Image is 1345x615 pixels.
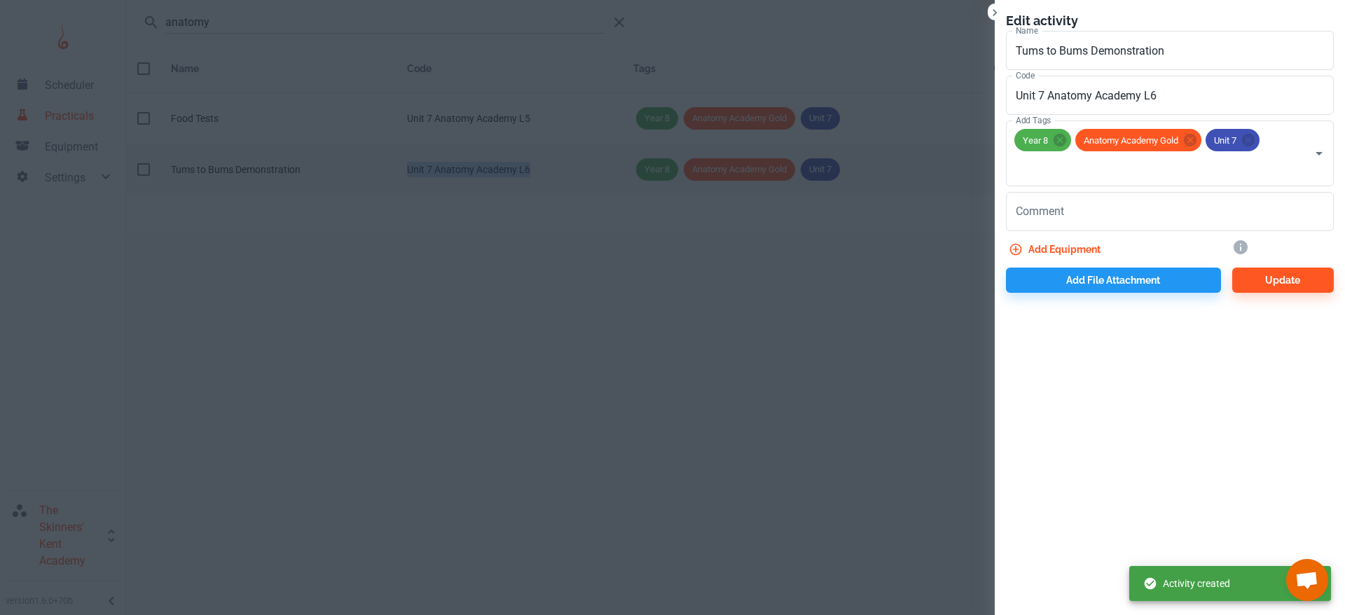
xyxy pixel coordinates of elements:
[1286,559,1328,601] a: Open chat
[1016,69,1035,81] label: Code
[1014,129,1071,151] div: Year 8
[1014,132,1056,148] span: Year 8
[1206,132,1245,148] span: Unit 7
[1006,11,1334,31] h6: Edit activity
[1206,129,1260,151] div: Unit 7
[1075,129,1201,151] div: Anatomy Academy Gold
[1016,114,1051,126] label: Add Tags
[988,6,1002,20] button: Close
[1143,570,1230,597] div: Activity created
[1006,268,1221,293] button: Add file attachment
[1309,144,1329,163] button: Open
[1232,239,1249,256] svg: If equipment is attached to a practical, Bunsen will check if enough equipment is available befor...
[1016,25,1038,36] label: Name
[1006,237,1106,262] button: Add equipment
[1075,132,1187,148] span: Anatomy Academy Gold
[1232,268,1334,293] button: Update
